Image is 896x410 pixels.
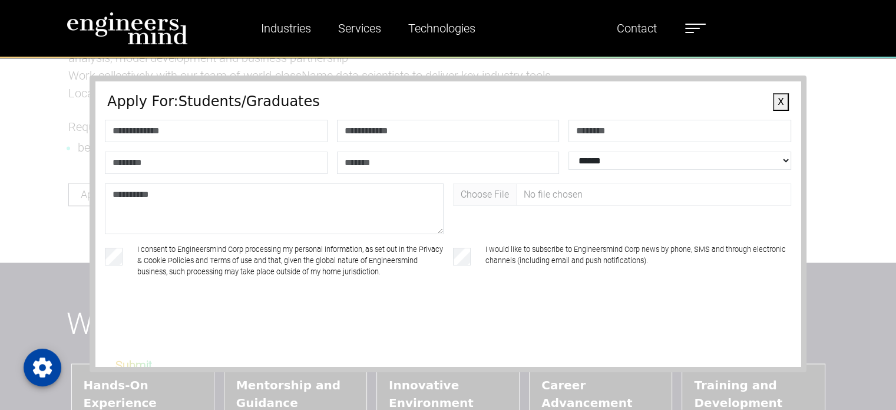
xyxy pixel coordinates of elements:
[612,15,662,42] a: Contact
[404,15,480,42] a: Technologies
[773,93,789,111] button: X
[485,244,791,278] label: I would like to subscribe to Engineersmind Corp news by phone, SMS and through electronic channel...
[67,12,188,45] img: logo
[333,15,386,42] a: Services
[137,244,443,278] label: I consent to Engineersmind Corp processing my personal information, as set out in the Privacy & C...
[107,93,789,110] h4: Apply For: Students/Graduates
[107,307,286,353] iframe: reCAPTCHA
[256,15,316,42] a: Industries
